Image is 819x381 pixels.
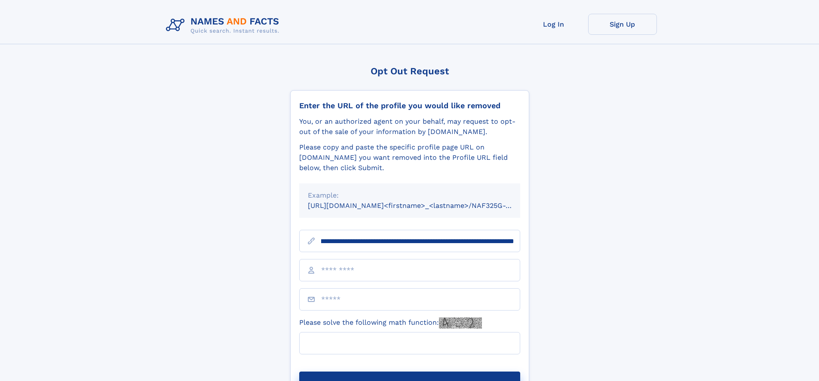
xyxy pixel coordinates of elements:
[299,101,520,110] div: Enter the URL of the profile you would like removed
[163,14,286,37] img: Logo Names and Facts
[519,14,588,35] a: Log In
[299,142,520,173] div: Please copy and paste the specific profile page URL on [DOMAIN_NAME] you want removed into the Pr...
[308,201,537,210] small: [URL][DOMAIN_NAME]<firstname>_<lastname>/NAF325G-xxxxxxxx
[299,116,520,137] div: You, or an authorized agent on your behalf, may request to opt-out of the sale of your informatio...
[308,190,512,201] div: Example:
[588,14,657,35] a: Sign Up
[299,317,482,329] label: Please solve the following math function:
[290,66,529,76] div: Opt Out Request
